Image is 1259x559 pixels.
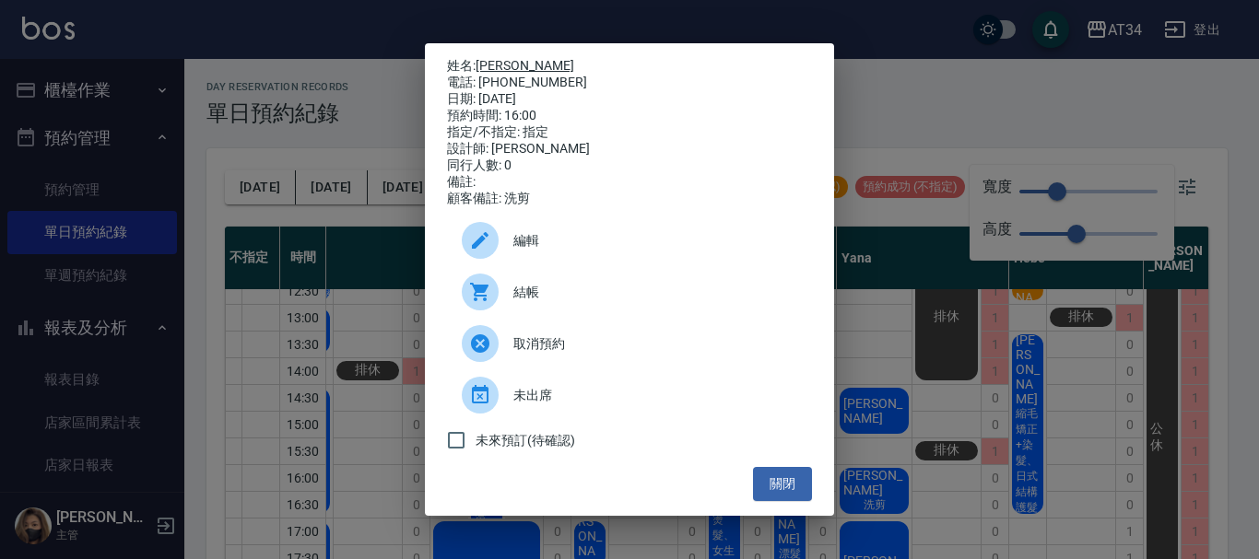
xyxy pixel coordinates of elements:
div: 預約時間: 16:00 [447,108,812,124]
div: 同行人數: 0 [447,157,812,174]
div: 編輯 [447,215,812,266]
div: 設計師: [PERSON_NAME] [447,141,812,157]
a: 結帳 [447,266,812,318]
button: 關閉 [753,467,812,501]
p: 姓名: [447,58,812,75]
div: 備註: [447,174,812,191]
span: 編輯 [513,231,797,250]
a: [PERSON_NAME] [476,58,574,73]
span: 取消預約 [513,334,797,354]
span: 未來預訂(待確認) [476,431,575,450]
div: 顧客備註: 洗剪 [447,191,812,207]
div: 取消預約 [447,318,812,369]
div: 電話: [PHONE_NUMBER] [447,75,812,91]
div: 指定/不指定: 指定 [447,124,812,141]
div: 日期: [DATE] [447,91,812,108]
div: 未出席 [447,369,812,421]
span: 結帳 [513,283,797,302]
span: 未出席 [513,386,797,405]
